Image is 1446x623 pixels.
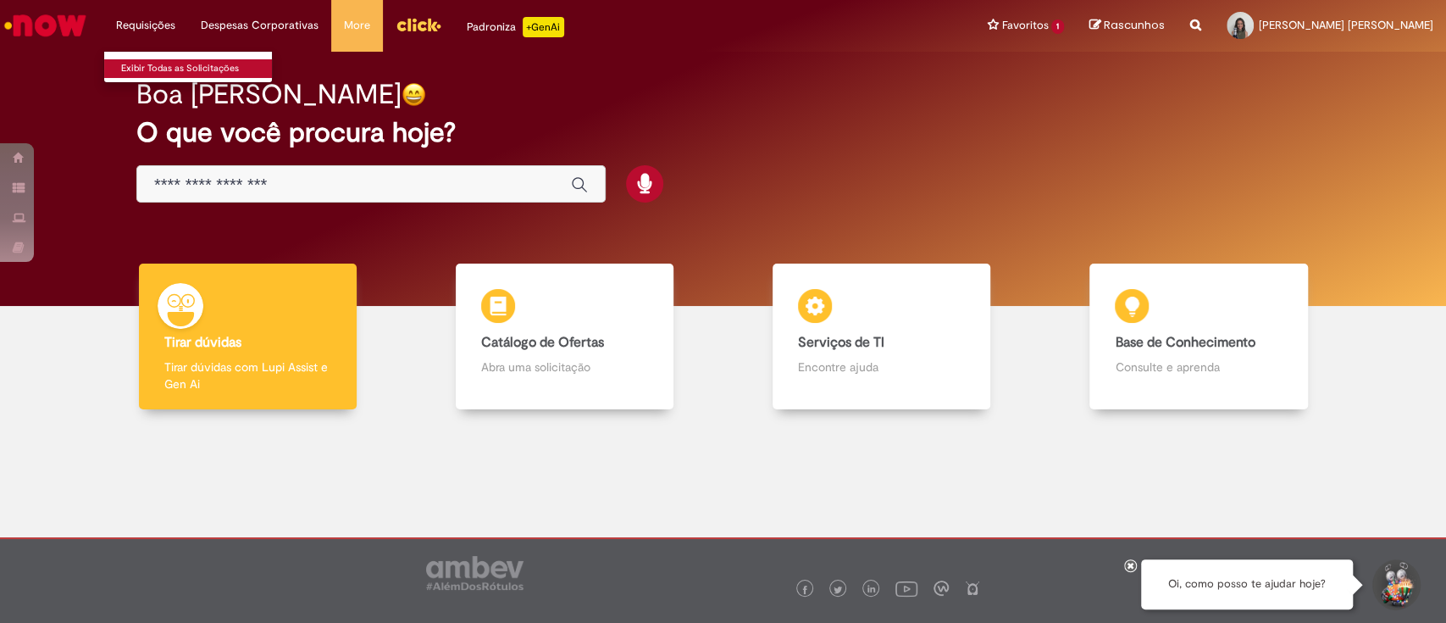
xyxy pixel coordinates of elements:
ul: Requisições [103,51,273,83]
p: Encontre ajuda [798,359,965,375]
a: Exibir Todas as Solicitações [104,59,291,78]
img: logo_footer_twitter.png [834,586,842,594]
b: Serviços de TI [798,334,884,351]
span: Requisições [116,17,175,34]
a: Tirar dúvidas Tirar dúvidas com Lupi Assist e Gen Ai [89,264,406,410]
img: logo_footer_youtube.png [895,577,917,599]
img: happy-face.png [402,82,426,107]
div: Oi, como posso te ajudar hoje? [1141,559,1353,609]
b: Tirar dúvidas [164,334,241,351]
button: Iniciar Conversa de Suporte [1370,559,1421,610]
p: Abra uma solicitação [481,359,648,375]
div: Padroniza [467,17,564,37]
h2: Boa [PERSON_NAME] [136,80,402,109]
b: Catálogo de Ofertas [481,334,604,351]
span: Despesas Corporativas [201,17,319,34]
a: Base de Conhecimento Consulte e aprenda [1040,264,1357,410]
span: Rascunhos [1104,17,1165,33]
p: Tirar dúvidas com Lupi Assist e Gen Ai [164,359,331,392]
span: 1 [1051,19,1064,34]
img: logo_footer_linkedin.png [867,585,876,595]
a: Catálogo de Ofertas Abra uma solicitação [406,264,723,410]
img: logo_footer_naosei.png [965,581,980,596]
p: Consulte e aprenda [1115,359,1282,375]
h2: O que você procura hoje? [136,118,1310,147]
img: click_logo_yellow_360x200.png [396,12,441,37]
span: [PERSON_NAME] [PERSON_NAME] [1259,18,1433,32]
a: Rascunhos [1089,18,1165,34]
span: More [344,17,370,34]
img: ServiceNow [2,8,89,42]
img: logo_footer_ambev_rotulo_gray.png [426,556,524,590]
img: logo_footer_facebook.png [801,586,809,594]
span: Favoritos [1001,17,1048,34]
a: Serviços de TI Encontre ajuda [723,264,1040,410]
p: +GenAi [523,17,564,37]
b: Base de Conhecimento [1115,334,1255,351]
img: logo_footer_workplace.png [934,581,949,596]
